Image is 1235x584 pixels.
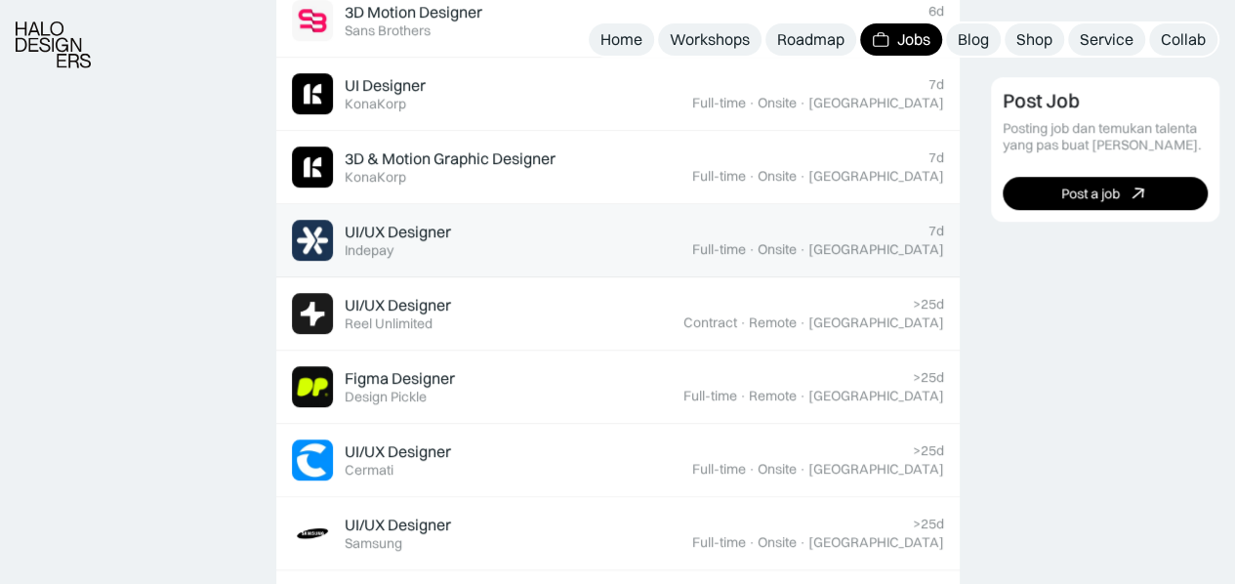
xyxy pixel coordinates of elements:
div: 3D & Motion Graphic Designer [345,148,556,169]
div: Full-time [692,95,746,111]
img: Job Image [292,293,333,334]
div: Cermati [345,462,393,479]
div: KonaKorp [345,169,406,186]
a: Post a job [1003,178,1209,211]
div: · [739,314,747,331]
div: 7d [928,76,944,93]
div: Full-time [692,168,746,185]
div: · [748,95,756,111]
div: 7d [928,149,944,166]
div: >25d [913,442,944,459]
a: Roadmap [765,23,856,56]
div: Full-time [692,241,746,258]
a: Blog [946,23,1001,56]
div: · [748,168,756,185]
div: Blog [958,29,989,50]
div: Sans Brothers [345,22,431,39]
img: Job Image [292,220,333,261]
div: UI/UX Designer [345,295,451,315]
div: [GEOGRAPHIC_DATA] [808,241,944,258]
img: Job Image [292,513,333,554]
a: Job Image3D & Motion Graphic DesignerKonaKorp7dFull-time·Onsite·[GEOGRAPHIC_DATA] [276,131,960,204]
div: Workshops [670,29,750,50]
div: · [739,388,747,404]
div: Onsite [758,461,797,478]
div: Roadmap [777,29,844,50]
a: Job ImageFigma DesignerDesign Pickle>25dFull-time·Remote·[GEOGRAPHIC_DATA] [276,351,960,424]
div: 6d [928,3,944,20]
div: · [799,388,806,404]
div: [GEOGRAPHIC_DATA] [808,95,944,111]
div: Full-time [683,388,737,404]
div: · [799,461,806,478]
div: Shop [1016,29,1052,50]
div: Service [1080,29,1133,50]
div: Contract [683,314,737,331]
div: · [799,241,806,258]
a: Shop [1005,23,1064,56]
div: · [748,461,756,478]
img: Job Image [292,146,333,188]
div: · [748,534,756,551]
div: Design Pickle [345,389,427,405]
div: Jobs [897,29,930,50]
a: Home [589,23,654,56]
a: Job ImageUI/UX DesignerIndepay7dFull-time·Onsite·[GEOGRAPHIC_DATA] [276,204,960,277]
div: Remote [749,314,797,331]
div: Onsite [758,95,797,111]
div: Indepay [345,242,393,259]
div: Remote [749,388,797,404]
div: [GEOGRAPHIC_DATA] [808,314,944,331]
img: Job Image [292,439,333,480]
div: · [799,168,806,185]
div: Collab [1161,29,1206,50]
div: [GEOGRAPHIC_DATA] [808,461,944,478]
a: Workshops [658,23,762,56]
div: Onsite [758,168,797,185]
div: Home [600,29,642,50]
a: Collab [1149,23,1217,56]
div: Post Job [1003,90,1080,113]
div: UI/UX Designer [345,222,451,242]
div: · [799,95,806,111]
div: 3D Motion Designer [345,2,482,22]
a: Job ImageUI/UX DesignerReel Unlimited>25dContract·Remote·[GEOGRAPHIC_DATA] [276,277,960,351]
div: [GEOGRAPHIC_DATA] [808,388,944,404]
div: Onsite [758,534,797,551]
div: KonaKorp [345,96,406,112]
div: Posting job dan temukan talenta yang pas buat [PERSON_NAME]. [1003,121,1209,154]
div: UI Designer [345,75,426,96]
div: Samsung [345,535,402,552]
div: Post a job [1061,186,1120,202]
div: 7d [928,223,944,239]
a: Job ImageUI DesignerKonaKorp7dFull-time·Onsite·[GEOGRAPHIC_DATA] [276,58,960,131]
div: Onsite [758,241,797,258]
img: Job Image [292,366,333,407]
a: Service [1068,23,1145,56]
div: [GEOGRAPHIC_DATA] [808,168,944,185]
a: Job ImageUI/UX DesignerSamsung>25dFull-time·Onsite·[GEOGRAPHIC_DATA] [276,497,960,570]
img: Job Image [292,73,333,114]
div: Full-time [692,534,746,551]
div: Reel Unlimited [345,315,432,332]
a: Job ImageUI/UX DesignerCermati>25dFull-time·Onsite·[GEOGRAPHIC_DATA] [276,424,960,497]
div: >25d [913,369,944,386]
div: >25d [913,516,944,532]
div: UI/UX Designer [345,441,451,462]
div: >25d [913,296,944,313]
div: · [799,534,806,551]
div: [GEOGRAPHIC_DATA] [808,534,944,551]
div: · [799,314,806,331]
div: Figma Designer [345,368,455,389]
div: · [748,241,756,258]
a: Jobs [860,23,942,56]
div: Full-time [692,461,746,478]
div: UI/UX Designer [345,515,451,535]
